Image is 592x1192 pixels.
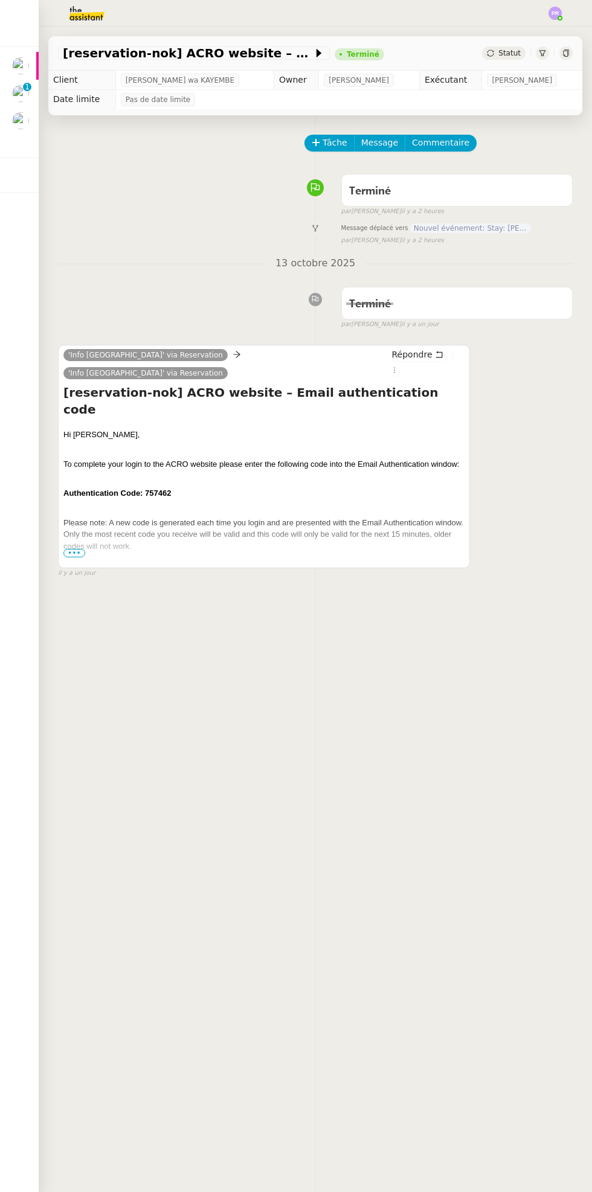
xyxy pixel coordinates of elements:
[25,83,30,94] p: 1
[341,236,444,246] small: [PERSON_NAME]
[419,71,481,90] td: Exécutant
[401,236,444,246] span: il y a 2 heures
[498,49,521,57] span: Statut
[126,94,191,106] span: Pas de date limite
[23,83,31,91] nz-badge-sup: 1
[412,136,469,150] span: Commentaire
[354,135,405,152] button: Message
[63,424,465,446] p: Hi [PERSON_NAME],
[12,85,29,102] img: users%2FutyFSk64t3XkVZvBICD9ZGkOt3Y2%2Favatar%2F51cb3b97-3a78-460b-81db-202cf2efb2f3
[63,47,313,59] span: [reservation-nok] ACRO website – Email authentication code
[341,319,352,330] span: par
[63,453,465,475] p: To complete your login to the ACRO website please enter the following code into the Email Authent...
[266,255,365,272] span: 13 octobre 2025
[48,71,115,90] td: Client
[341,236,352,246] span: par
[63,549,85,557] span: •••
[347,51,379,58] div: Terminé
[401,207,444,217] span: il y a 2 heures
[63,384,465,418] h4: [reservation-nok] ACRO website – Email authentication code
[274,71,319,90] td: Owner
[12,112,29,129] img: users%2FME7CwGhkVpexbSaUxoFyX6OhGQk2%2Favatar%2Fe146a5d2-1708-490f-af4b-78e736222863
[549,7,562,20] img: svg
[329,74,389,86] span: [PERSON_NAME]
[349,299,391,310] span: Terminé
[349,186,391,197] span: Terminé
[304,135,355,152] button: Tâche
[63,350,228,360] a: 'Info [GEOGRAPHIC_DATA]' via Reservation
[388,348,448,361] button: Répondre
[361,136,398,150] span: Message
[341,319,439,330] small: [PERSON_NAME]
[126,74,235,86] span: [PERSON_NAME] wa KAYEMBE
[341,207,444,217] small: [PERSON_NAME]
[63,565,465,586] p: Kind regards,
[405,135,477,152] button: Commentaire
[323,136,347,150] span: Tâche
[63,512,465,557] p: Please note: A new code is generated each time you login and are presented with the Email Authent...
[63,368,228,379] a: 'Info [GEOGRAPHIC_DATA]' via Reservation
[63,482,465,504] p: Authentication Code: 757462
[492,74,552,86] span: [PERSON_NAME]
[12,57,29,74] img: users%2F747wGtPOU8c06LfBMyRxetZoT1v2%2Favatar%2Fnokpict.jpg
[401,319,439,330] span: il y a un jour
[48,90,115,109] td: Date limite
[392,348,433,360] span: Répondre
[341,223,408,236] span: Message déplacé vers
[410,223,531,233] span: Nouvel événement: Stay: [PERSON_NAME][GEOGRAPHIC_DATA] - [DATE] - [DATE] ([EMAIL_ADDRESS][DOMAIN_...
[58,568,95,578] span: il y a un jour
[341,207,352,217] span: par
